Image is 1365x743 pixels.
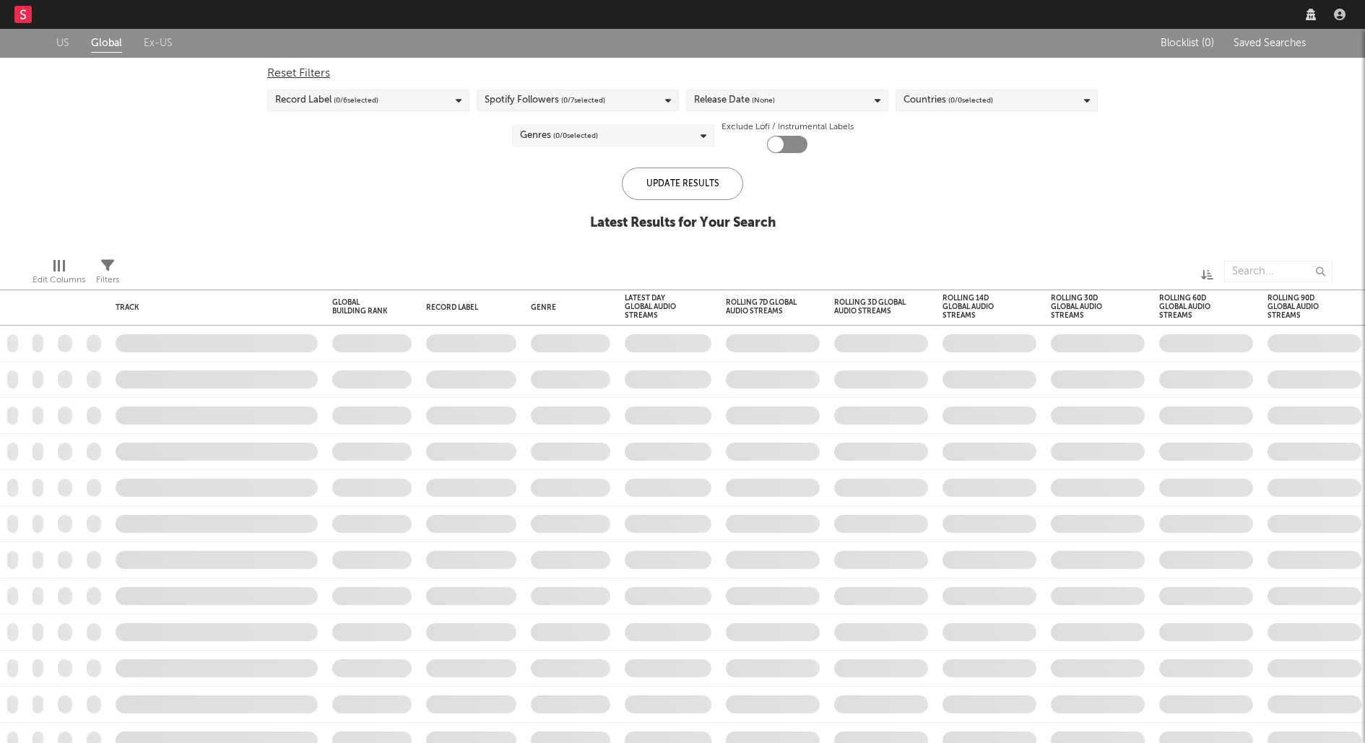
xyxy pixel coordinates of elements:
[1229,38,1309,49] button: Saved Searches
[1224,261,1332,282] input: Search...
[834,298,906,316] div: Rolling 3D Global Audio Streams
[32,271,85,289] div: Edit Columns
[520,127,598,144] div: Genres
[903,92,993,109] div: Countries
[752,92,775,109] span: (None)
[267,65,1098,82] div: Reset Filters
[531,303,603,312] div: Genre
[721,118,854,136] label: Exclude Lofi / Instrumental Labels
[726,298,798,316] div: Rolling 7D Global Audio Streams
[948,92,993,109] span: ( 0 / 0 selected)
[625,294,690,320] div: Latest Day Global Audio Streams
[96,253,119,295] div: Filters
[144,35,173,53] a: Ex-US
[275,92,378,109] div: Record Label
[1234,38,1309,48] span: Saved Searches
[485,92,605,109] div: Spotify Followers
[694,92,775,109] div: Release Date
[590,214,776,232] div: Latest Results for Your Search
[942,294,1015,320] div: Rolling 14D Global Audio Streams
[91,35,122,53] a: Global
[96,271,119,289] div: Filters
[1051,294,1123,320] div: Rolling 30D Global Audio Streams
[1159,294,1231,320] div: Rolling 60D Global Audio Streams
[561,92,605,109] span: ( 0 / 7 selected)
[32,253,85,295] div: Edit Columns
[1202,38,1214,48] span: ( 0 )
[56,35,69,53] a: US
[116,303,311,312] div: Track
[622,168,743,200] div: Update Results
[426,303,495,312] div: Record Label
[1161,38,1214,48] span: Blocklist
[332,298,390,316] div: Global Building Rank
[553,127,598,144] span: ( 0 / 0 selected)
[334,92,378,109] span: ( 0 / 6 selected)
[1267,294,1340,320] div: Rolling 90D Global Audio Streams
